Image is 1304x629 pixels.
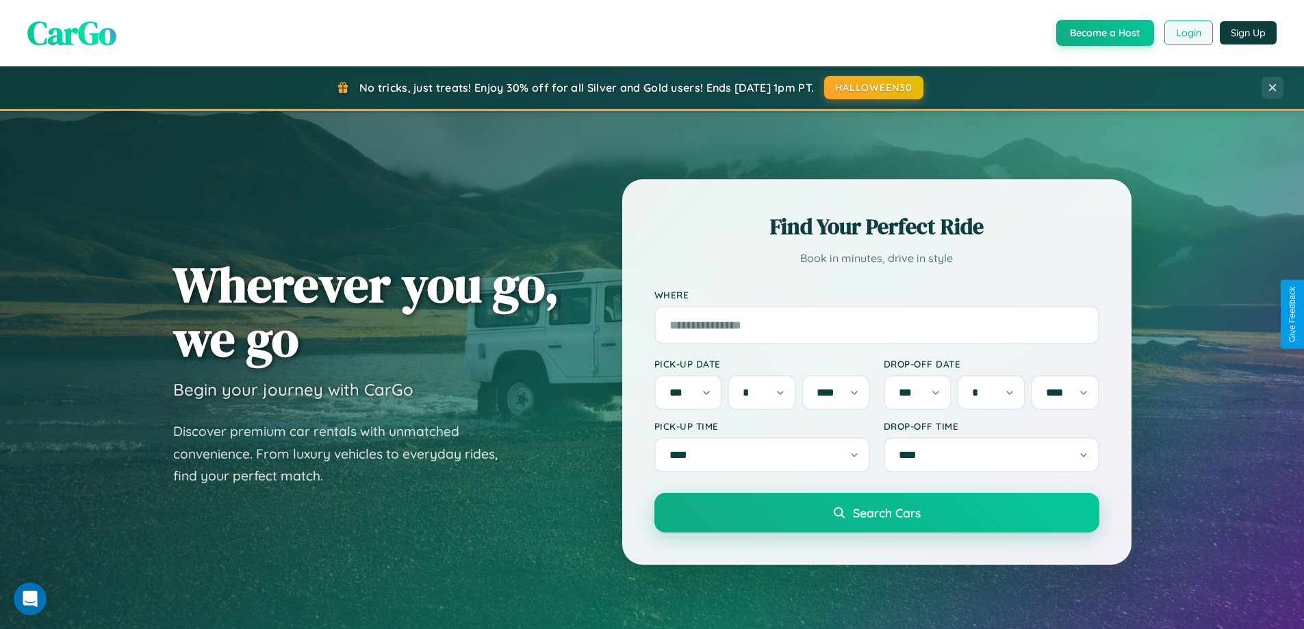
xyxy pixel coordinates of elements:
[654,248,1099,268] p: Book in minutes, drive in style
[173,379,413,400] h3: Begin your journey with CarGo
[884,420,1099,432] label: Drop-off Time
[359,81,814,94] span: No tricks, just treats! Enjoy 30% off for all Silver and Gold users! Ends [DATE] 1pm PT.
[1164,21,1213,45] button: Login
[853,505,921,520] span: Search Cars
[1288,287,1297,342] div: Give Feedback
[173,420,515,487] p: Discover premium car rentals with unmatched convenience. From luxury vehicles to everyday rides, ...
[173,257,559,365] h1: Wherever you go, we go
[654,289,1099,300] label: Where
[27,10,116,55] span: CarGo
[1056,20,1154,46] button: Become a Host
[1220,21,1277,44] button: Sign Up
[654,358,870,370] label: Pick-up Date
[824,76,923,99] button: HALLOWEEN30
[654,420,870,432] label: Pick-up Time
[654,211,1099,242] h2: Find Your Perfect Ride
[654,493,1099,532] button: Search Cars
[14,582,47,615] iframe: Intercom live chat
[884,358,1099,370] label: Drop-off Date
